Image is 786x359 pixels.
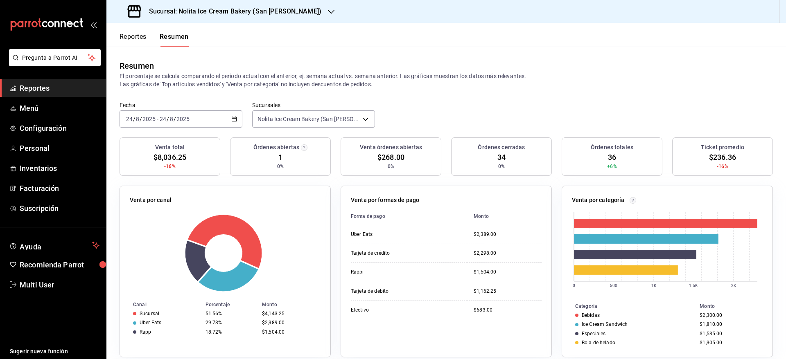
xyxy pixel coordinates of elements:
[351,208,467,225] th: Forma de pago
[120,60,154,72] div: Resumen
[140,311,159,316] div: Sucursal
[140,320,161,325] div: Uber Eats
[696,302,772,311] th: Monto
[20,163,99,174] span: Inventarios
[262,311,317,316] div: $4,143.25
[206,320,255,325] div: 29.73%
[140,116,142,122] span: /
[120,72,773,88] p: El porcentaje se calcula comparando el período actual con el anterior, ej. semana actual vs. sema...
[206,311,255,316] div: 51.56%
[262,329,317,335] div: $1,504.00
[562,302,696,311] th: Categoría
[22,54,88,62] span: Pregunta a Parrot AI
[20,279,99,290] span: Multi User
[10,347,99,356] span: Sugerir nueva función
[474,288,542,295] div: $1,162.25
[351,307,433,314] div: Efectivo
[700,340,759,346] div: $1,305.00
[159,116,167,122] input: --
[253,143,299,152] h3: Órdenes abiertas
[572,196,625,204] p: Venta por categoría
[20,83,99,94] span: Reportes
[157,116,158,122] span: -
[351,196,419,204] p: Venta por formas de pago
[277,163,284,170] span: 0%
[610,283,617,288] text: 500
[136,116,140,122] input: --
[388,163,394,170] span: 0%
[120,33,147,47] button: Reportes
[259,300,330,309] th: Monto
[582,340,615,346] div: Bola de helado
[262,320,317,325] div: $2,389.00
[709,152,736,163] span: $236.36
[20,143,99,154] span: Personal
[206,329,255,335] div: 18.72%
[278,152,282,163] span: 1
[90,21,97,28] button: open_drawer_menu
[154,152,186,163] span: $8,036.25
[717,163,728,170] span: -16%
[142,116,156,122] input: ----
[20,240,89,250] span: Ayuda
[20,103,99,114] span: Menú
[169,116,174,122] input: --
[20,123,99,134] span: Configuración
[474,231,542,238] div: $2,389.00
[474,269,542,276] div: $1,504.00
[582,321,628,327] div: Ice Cream Sandwich
[252,102,375,108] label: Sucursales
[651,283,657,288] text: 1K
[582,331,605,337] div: Especiales
[167,116,169,122] span: /
[360,143,422,152] h3: Venta órdenes abiertas
[164,163,176,170] span: -16%
[377,152,404,163] span: $268.00
[155,143,185,152] h3: Venta total
[474,307,542,314] div: $683.00
[573,283,575,288] text: 0
[689,283,698,288] text: 1.5K
[257,115,360,123] span: Nolita Ice Cream Bakery (San [PERSON_NAME])
[160,33,189,47] button: Resumen
[202,300,259,309] th: Porcentaje
[20,203,99,214] span: Suscripción
[20,183,99,194] span: Facturación
[582,312,600,318] div: Bebidas
[497,152,506,163] span: 34
[700,331,759,337] div: $1,535.00
[351,250,433,257] div: Tarjeta de crédito
[474,250,542,257] div: $2,298.00
[700,321,759,327] div: $1,810.00
[591,143,633,152] h3: Órdenes totales
[351,231,433,238] div: Uber Eats
[174,116,176,122] span: /
[120,33,189,47] div: navigation tabs
[6,59,101,68] a: Pregunta a Parrot AI
[133,116,136,122] span: /
[9,49,101,66] button: Pregunta a Parrot AI
[130,196,172,204] p: Venta por canal
[20,259,99,270] span: Recomienda Parrot
[126,116,133,122] input: --
[608,152,616,163] span: 36
[701,143,744,152] h3: Ticket promedio
[120,102,242,108] label: Fecha
[731,283,736,288] text: 2K
[351,269,433,276] div: Rappi
[120,300,202,309] th: Canal
[142,7,321,16] h3: Sucursal: Nolita Ice Cream Bakery (San [PERSON_NAME])
[700,312,759,318] div: $2,300.00
[607,163,617,170] span: +6%
[467,208,542,225] th: Monto
[176,116,190,122] input: ----
[140,329,153,335] div: Rappi
[498,163,505,170] span: 0%
[351,288,433,295] div: Tarjeta de débito
[478,143,525,152] h3: Órdenes cerradas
